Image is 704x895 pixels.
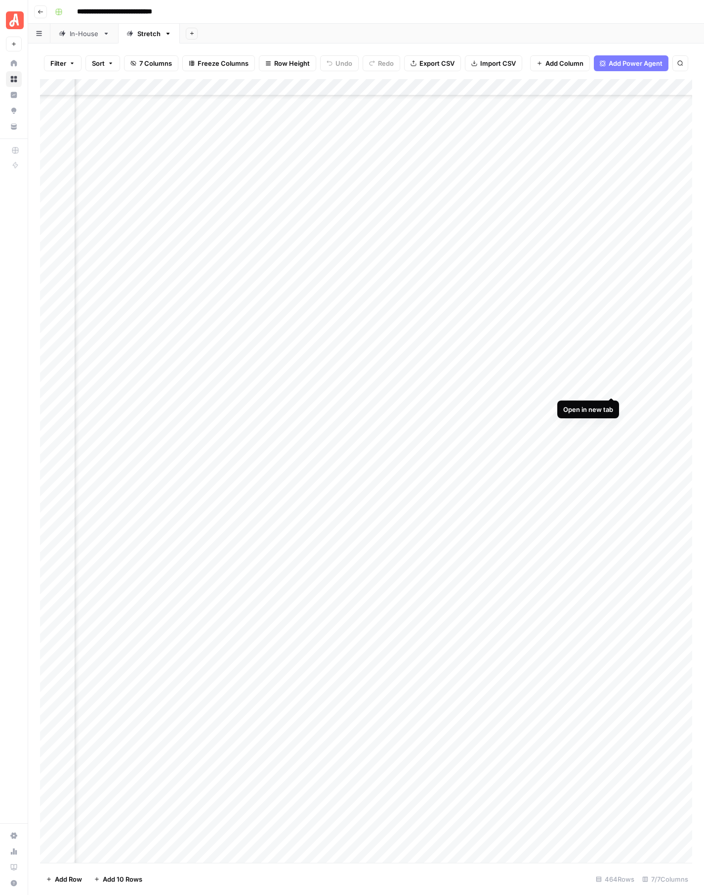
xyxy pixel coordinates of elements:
button: Import CSV [465,55,522,71]
span: Redo [378,58,394,68]
button: Row Height [259,55,316,71]
a: Usage [6,844,22,859]
span: Add Row [55,874,82,884]
a: Your Data [6,119,22,134]
span: Import CSV [480,58,516,68]
div: Stretch [137,29,161,39]
a: Stretch [118,24,180,44]
span: Row Height [274,58,310,68]
a: Home [6,55,22,71]
a: Settings [6,828,22,844]
button: Add Row [40,871,88,887]
button: Workspace: Angi [6,8,22,33]
button: Filter [44,55,82,71]
button: Add Column [530,55,590,71]
span: Add Power Agent [609,58,663,68]
button: Sort [85,55,120,71]
a: Learning Hub [6,859,22,875]
div: In-House [70,29,99,39]
button: Add 10 Rows [88,871,148,887]
a: Opportunities [6,103,22,119]
button: Export CSV [404,55,461,71]
span: Filter [50,58,66,68]
span: Sort [92,58,105,68]
button: 7 Columns [124,55,178,71]
button: Add Power Agent [594,55,668,71]
span: Add 10 Rows [103,874,142,884]
img: Angi Logo [6,11,24,29]
button: Help + Support [6,875,22,891]
a: Browse [6,71,22,87]
div: 464 Rows [592,871,638,887]
span: Add Column [545,58,583,68]
button: Undo [320,55,359,71]
button: Freeze Columns [182,55,255,71]
a: In-House [50,24,118,44]
span: Export CSV [419,58,455,68]
span: 7 Columns [139,58,172,68]
div: 7/7 Columns [638,871,692,887]
span: Undo [335,58,352,68]
button: Redo [363,55,400,71]
span: Freeze Columns [198,58,248,68]
div: Open in new tab [563,404,613,414]
a: Insights [6,87,22,103]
